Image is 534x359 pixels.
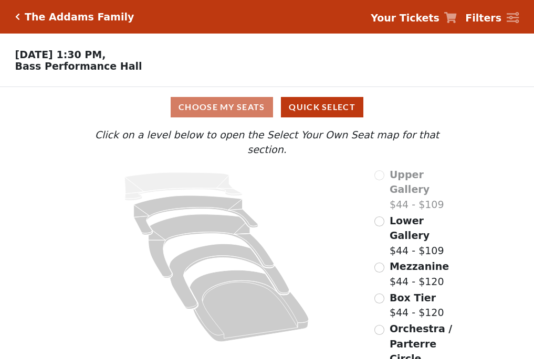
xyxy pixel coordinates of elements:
a: Your Tickets [371,10,457,26]
button: Quick Select [281,97,363,117]
strong: Your Tickets [371,12,439,24]
span: Upper Gallery [390,169,430,195]
label: $44 - $120 [390,259,449,289]
span: Mezzanine [390,260,449,272]
path: Lower Gallery - Seats Available: 152 [134,195,258,235]
label: $44 - $109 [390,167,460,212]
h5: The Addams Family [25,11,134,23]
p: Click on a level below to open the Select Your Own Seat map for that section. [74,127,459,157]
span: Box Tier [390,292,436,303]
label: $44 - $120 [390,290,444,320]
path: Upper Gallery - Seats Available: 0 [125,172,243,201]
a: Filters [465,10,519,26]
strong: Filters [465,12,501,24]
path: Orchestra / Parterre Circle - Seats Available: 147 [190,270,309,342]
a: Click here to go back to filters [15,13,20,20]
span: Lower Gallery [390,215,430,242]
label: $44 - $109 [390,213,460,258]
